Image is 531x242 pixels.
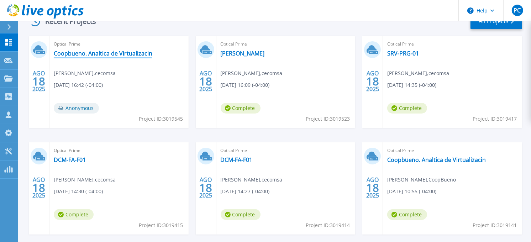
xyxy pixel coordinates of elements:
[139,115,183,123] span: Project ID: 3019545
[366,175,379,201] div: AGO 2025
[387,188,436,195] span: [DATE] 10:55 (-04:00)
[221,188,270,195] span: [DATE] 14:27 (-04:00)
[387,147,518,154] span: Optical Prime
[221,176,283,184] span: [PERSON_NAME] , cecomsa
[514,7,521,13] span: PC
[221,103,261,114] span: Complete
[199,175,212,201] div: AGO 2025
[387,69,449,77] span: [PERSON_NAME] , cecomsa
[387,50,419,57] a: SRV-PRG-01
[221,209,261,220] span: Complete
[32,78,45,84] span: 18
[306,115,350,123] span: Project ID: 3019523
[54,69,116,77] span: [PERSON_NAME] , cecomsa
[199,68,212,94] div: AGO 2025
[387,176,456,184] span: [PERSON_NAME] , CoopBueno
[54,156,86,163] a: DCM-FA-F01
[32,175,46,201] div: AGO 2025
[221,147,351,154] span: Optical Prime
[54,176,116,184] span: [PERSON_NAME] , cecomsa
[221,156,253,163] a: DCM-FA-F01
[387,103,427,114] span: Complete
[139,221,183,229] span: Project ID: 3019415
[387,40,518,48] span: Optical Prime
[221,40,351,48] span: Optical Prime
[221,69,283,77] span: [PERSON_NAME] , cecomsa
[221,50,265,57] a: [PERSON_NAME]
[54,40,184,48] span: Optical Prime
[54,103,99,114] span: Anonymous
[387,209,427,220] span: Complete
[306,221,350,229] span: Project ID: 3019414
[54,81,103,89] span: [DATE] 16:42 (-04:00)
[54,188,103,195] span: [DATE] 14:30 (-04:00)
[387,81,436,89] span: [DATE] 14:35 (-04:00)
[366,78,379,84] span: 18
[473,221,517,229] span: Project ID: 3019141
[54,147,184,154] span: Optical Prime
[32,68,46,94] div: AGO 2025
[221,81,270,89] span: [DATE] 16:09 (-04:00)
[54,209,94,220] span: Complete
[32,185,45,191] span: 18
[54,50,152,57] a: Coopbueno. Analtica de Virtualizacin
[473,115,517,123] span: Project ID: 3019417
[387,156,486,163] a: Coopbueno. Analtica de Virtualizacin
[199,185,212,191] span: 18
[199,78,212,84] span: 18
[366,68,379,94] div: AGO 2025
[366,185,379,191] span: 18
